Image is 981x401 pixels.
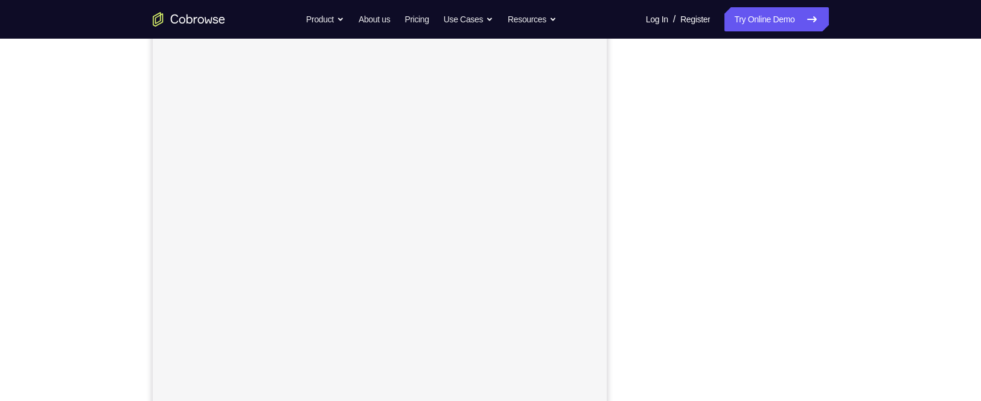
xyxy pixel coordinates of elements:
button: Resources [508,7,557,31]
a: Try Online Demo [724,7,828,31]
a: About us [359,7,390,31]
button: Product [306,7,344,31]
a: Pricing [404,7,429,31]
button: Use Cases [444,7,493,31]
a: Log In [646,7,668,31]
a: Go to the home page [153,12,225,27]
a: Register [680,7,710,31]
span: / [673,12,676,27]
